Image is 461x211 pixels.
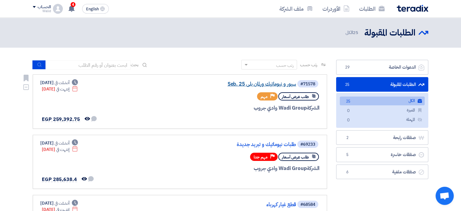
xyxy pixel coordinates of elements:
[42,146,78,153] div: [DATE]
[40,200,78,206] div: [DATE]
[336,77,428,92] a: الطلبات المقبولة25
[344,152,351,158] span: 5
[436,187,454,205] div: دردشة مفتوحة
[336,60,428,75] a: الدعوات الخاصة29
[364,27,416,39] h2: الطلبات المقبولة
[318,2,354,16] a: الأوردرات
[345,98,352,105] span: 25
[40,140,78,146] div: [DATE]
[38,5,51,10] div: الحساب
[344,82,351,88] span: 25
[300,202,315,207] div: #68584
[345,117,352,124] span: 0
[354,2,389,16] a: الطلبات
[300,142,315,147] div: #69233
[307,165,320,172] span: الشركة
[131,62,139,68] span: بحث
[340,115,425,124] a: المهملة
[42,116,80,123] span: EGP 259,392.75
[174,104,319,112] div: Wadi Group وادي جروب
[344,64,351,70] span: 29
[282,94,309,100] span: طلب عرض أسعار
[353,29,358,36] span: 25
[174,165,319,172] div: Wadi Group وادي جروب
[82,4,109,14] button: English
[40,80,78,86] div: [DATE]
[344,135,351,141] span: 2
[56,86,69,92] span: إنتهت في
[336,147,428,162] a: صفقات خاسرة5
[300,62,317,68] span: رتب حسب
[42,86,78,92] div: [DATE]
[345,108,352,114] span: 0
[344,169,351,175] span: 6
[261,94,268,100] span: مهم
[300,82,315,86] div: #71578
[282,154,309,160] span: طلب عرض أسعار
[33,9,51,13] div: Walid
[71,2,75,7] span: 4
[340,97,425,105] a: الكل
[346,29,359,36] span: الكل
[307,104,320,112] span: الشركة
[56,146,69,153] span: إنتهت في
[55,140,69,146] span: أنشئت في
[175,142,296,147] a: طلبات نيوماتيك و تبريد جديدة
[53,4,63,14] img: profile_test.png
[86,7,99,11] span: English
[175,81,296,87] a: سيور و نيوماتيك ورلمان بلي Seb. 25
[175,202,296,207] a: قطع غيار كهرباء
[46,60,131,70] input: ابحث بعنوان أو رقم الطلب
[42,176,77,183] span: EGP 285,638.4
[254,154,268,160] span: مهم جدا
[336,165,428,179] a: صفقات ملغية6
[276,62,294,69] div: رتب حسب
[336,130,428,145] a: صفقات رابحة2
[275,2,318,16] a: ملف الشركة
[340,106,425,115] a: المميزة
[55,80,69,86] span: أنشئت في
[397,5,428,12] img: Teradix logo
[55,200,69,206] span: أنشئت في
